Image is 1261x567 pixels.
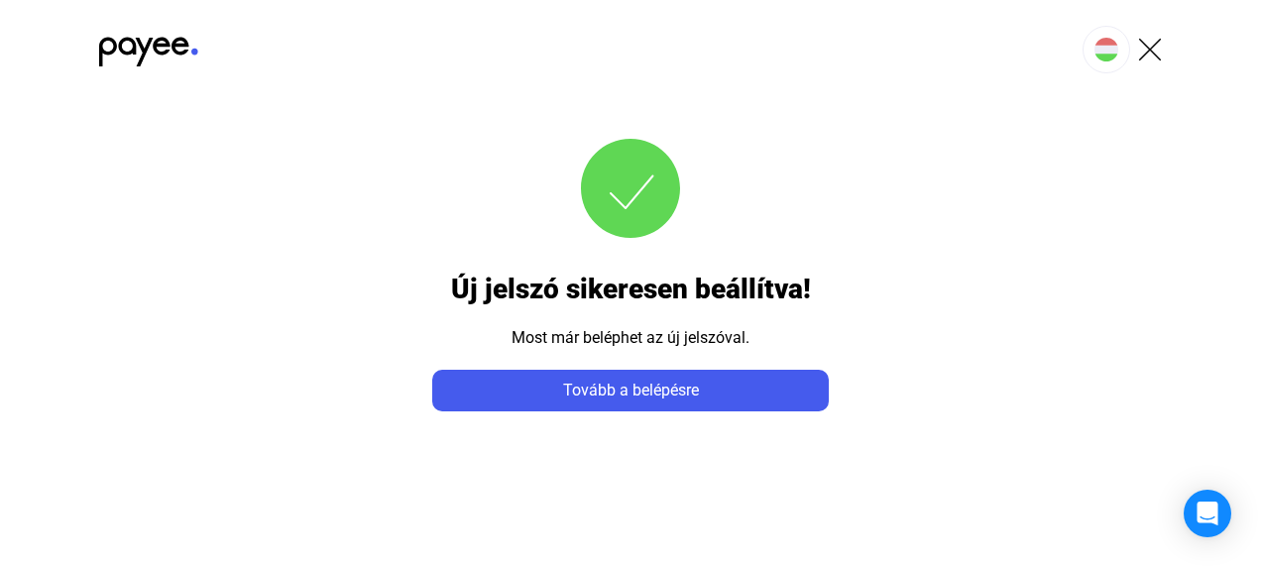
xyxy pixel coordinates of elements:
div: Tovább a belépésre [438,379,823,402]
button: HU [1083,26,1130,73]
img: X [1138,38,1162,61]
img: checkmark-green-circle-big [581,139,680,238]
h1: Új jelszó sikeresen beállítva! [451,272,811,306]
img: black-payee-blue-dot.svg [99,26,198,66]
img: HU [1094,38,1118,61]
button: Tovább a belépésre [432,370,829,411]
span: Most már beléphet az új jelszóval. [512,326,749,350]
div: Open Intercom Messenger [1184,490,1231,537]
